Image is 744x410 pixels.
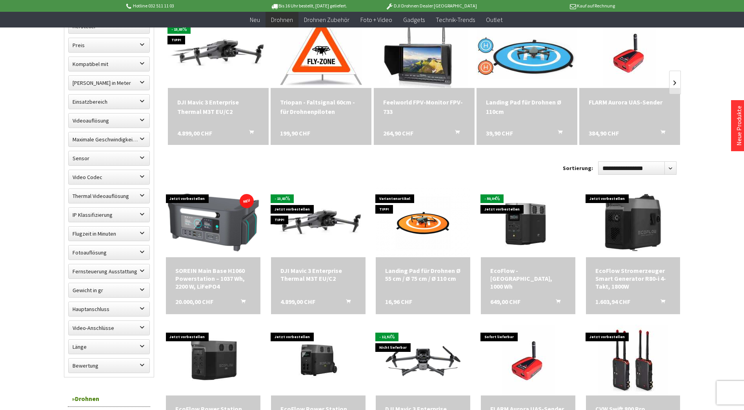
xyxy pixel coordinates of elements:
button: In den Warenkorb [240,128,258,139]
label: Flugzeit in Minuten [69,227,149,241]
span: 384,90 CHF [589,128,619,138]
label: Einsatzbereich [69,95,149,109]
p: Hotline 032 511 11 03 [125,1,247,11]
span: Gadgets [403,16,425,24]
div: FLARM Aurora UAS-Sender [589,97,671,107]
img: DJI Mavic 3 Enterprise Thermal M3T EU/C2 [168,21,269,84]
div: SOREIN Main Base H1060 Powerstation – 1037 Wh, 2200 W, LiFePO4 [175,267,251,290]
label: Videoauflösung [69,113,149,128]
a: Drohnen [266,12,298,28]
a: EcoFlow - [GEOGRAPHIC_DATA], 1000 Wh 649,00 CHF In den Warenkorb [490,267,566,290]
label: Länge [69,340,149,354]
label: Maximale Geschwindigkeit in km/h [69,132,149,146]
button: In den Warenkorb [446,128,464,139]
span: Neu [250,16,260,24]
span: Foto + Video [360,16,392,24]
img: EcoFlow - Power Station Delta 2, 1000 Wh [493,187,563,257]
a: Feelworld FPV-Monitor FPV-733 264,90 CHF In den Warenkorb [383,97,465,116]
span: Technik-Trends [436,16,475,24]
label: Fotoauflösung [69,245,149,260]
a: Drohnen Zubehör [298,12,355,28]
button: In den Warenkorb [548,128,567,139]
div: EcoFlow Stromerzeuger Smart Generator R80-i 4-Takt, 1800W [595,267,671,290]
div: Landing Pad für Drohnen Ø 55 cm / Ø 75 cm / Ø 110 cm [385,267,461,282]
div: EcoFlow - [GEOGRAPHIC_DATA], 1000 Wh [490,267,566,290]
a: SOREIN Main Base H1060 Powerstation – 1037 Wh, 2200 W, LiFePO4 20.000,00 CHF In den Warenkorb [175,267,251,290]
span: 16,96 CHF [385,298,412,306]
img: EcoFlow Power Station DELTA Max 2016 Wh [166,330,260,390]
a: Outlet [480,12,508,28]
button: In den Warenkorb [651,298,670,308]
div: DJI Mavic 3 Enterprise Thermal M3T EU/C2 [280,267,356,282]
label: Hauptanschluss [69,302,149,316]
button: In den Warenkorb [231,298,250,308]
span: 649,00 CHF [490,298,520,306]
span: Drohnen [271,16,293,24]
span: 4.899,00 CHF [280,298,315,306]
div: Triopan - Faltsignal 60cm - für Drohnenpiloten [280,97,362,116]
span: 39,90 CHF [486,128,513,138]
img: FLARM Aurora UAS-Sender [603,17,656,88]
span: 20.000,00 CHF [175,298,213,306]
img: EcoFlow Stromerzeuger Smart Generator R80-i 4-Takt, 1800W [586,192,680,252]
img: DJI Mavic 3 Enterprise Thermal M3T [376,333,470,387]
label: Thermal Videoauflösung [69,189,149,203]
label: IP Klassifizierung [69,208,149,222]
img: FLARM Aurora UAS-Sender [502,325,555,395]
span: 4.899,00 CHF [177,128,212,138]
img: Landing Pad für Drohnen Ø 110cm [477,26,577,79]
a: Foto + Video [355,12,398,28]
a: Landing Pad für Drohnen Ø 110cm 39,90 CHF In den Warenkorb [486,97,568,116]
button: In den Warenkorb [651,128,670,139]
label: Video Codec [69,170,149,184]
p: Kauf auf Rechnung [493,1,615,11]
a: DJI Mavic 3 Enterprise Thermal M3T EU/C2 4.899,00 CHF In den Warenkorb [280,267,356,282]
a: Gadgets [398,12,430,28]
a: EcoFlow Stromerzeuger Smart Generator R80-i 4-Takt, 1800W 1.603,94 CHF In den Warenkorb [595,267,671,290]
div: Landing Pad für Drohnen Ø 110cm [486,97,568,116]
label: Gewicht in gr [69,283,149,297]
img: CVW Swift 800 Pro [598,325,668,395]
label: Kompatibel mit [69,57,149,71]
img: Feelworld FPV-Monitor FPV-733 [380,17,468,88]
button: In den Warenkorb [337,298,355,308]
label: Sortierung: [563,162,593,174]
img: Ecoflow Delta Pro [283,325,353,395]
p: DJI Drohnen Dealer [GEOGRAPHIC_DATA] [370,1,492,11]
label: Sensor [69,151,149,165]
span: Drohnen Zubehör [304,16,349,24]
img: SOREIN Main Base H1060 Powerstation – 1037 Wh, 2200 W, LiFePO4 [166,191,260,253]
button: In den Warenkorb [546,298,565,308]
div: DJI Mavic 3 Enterprise Thermal M3T EU/C2 [177,97,259,116]
label: Video-Anschlüsse [69,321,149,335]
div: Feelworld FPV-Monitor FPV-733 [383,97,465,116]
span: 264,90 CHF [383,128,413,138]
p: Bis 16 Uhr bestellt, [DATE] geliefert. [247,1,370,11]
a: Landing Pad für Drohnen Ø 55 cm / Ø 75 cm / Ø 110 cm 16,96 CHF [385,267,461,282]
a: Triopan - Faltsignal 60cm - für Drohnenpiloten 199,90 CHF [280,97,362,116]
span: Outlet [486,16,502,24]
a: Technik-Trends [430,12,480,28]
span: 199,90 CHF [280,128,310,138]
span: 1.603,94 CHF [595,298,630,306]
a: Neue Produkte [735,106,743,146]
label: Preis [69,38,149,52]
a: FLARM Aurora UAS-Sender 384,90 CHF In den Warenkorb [589,97,671,107]
label: Maximale Flughöhe in Meter [69,76,149,90]
label: Bewertung [69,359,149,373]
img: Landing Pad für Drohnen Ø 55 cm / Ø 75 cm / Ø 110 cm [376,187,470,257]
a: Neu [244,12,266,28]
img: Triopan - Faltsignal 60cm - für Drohnenpiloten [280,17,362,88]
label: Fernsteuerung Ausstattung [69,264,149,278]
a: Drohnen [68,391,150,407]
img: DJI Mavic 3 Enterprise Thermal M3T EU/C2 [271,192,366,252]
a: DJI Mavic 3 Enterprise Thermal M3T EU/C2 4.899,00 CHF In den Warenkorb [177,97,259,116]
